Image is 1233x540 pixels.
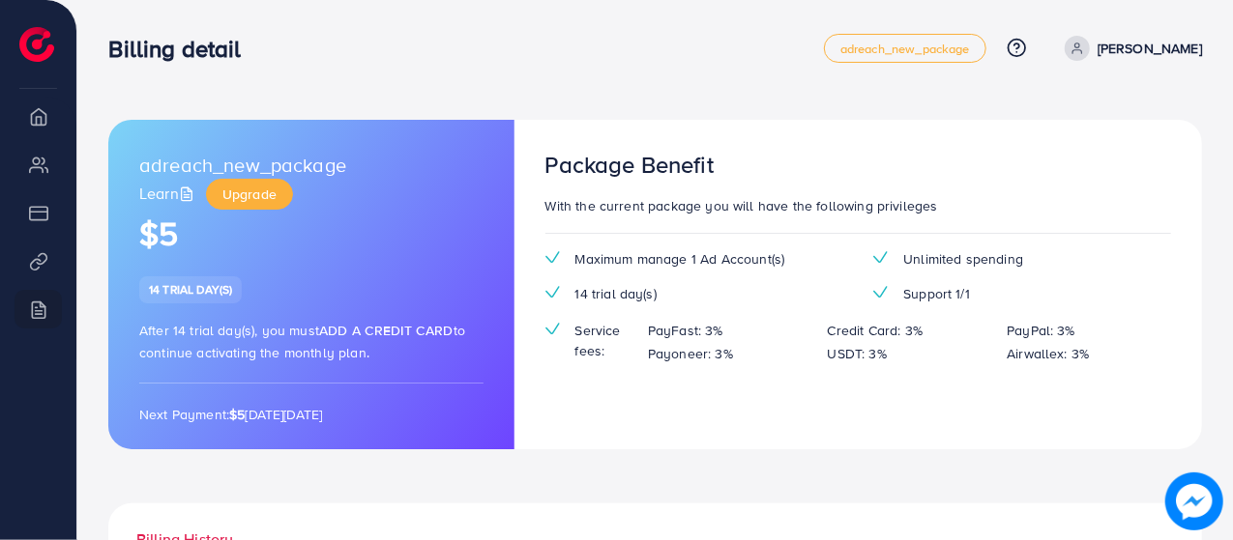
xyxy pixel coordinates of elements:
[545,286,560,298] img: tick
[1098,37,1202,60] p: [PERSON_NAME]
[139,403,484,426] p: Next Payment: [DATE][DATE]
[222,185,277,204] span: Upgrade
[139,151,346,179] span: adreach_new_package
[840,43,970,55] span: adreach_new_package
[575,249,785,269] span: Maximum manage 1 Ad Account(s)
[545,194,1171,217] p: With the current package you will have the following privileges
[108,35,256,63] h3: Billing detail
[828,319,923,342] p: Credit Card: 3%
[545,323,560,335] img: tick
[903,284,970,303] span: Support 1/1
[319,321,454,340] span: Add a credit card
[873,251,888,264] img: tick
[545,151,714,179] h3: Package Benefit
[828,342,887,365] p: USDT: 3%
[873,286,888,298] img: tick
[1007,342,1089,365] p: Airwallex: 3%
[229,405,245,424] strong: $5
[824,34,986,63] a: adreach_new_package
[149,281,232,298] span: 14 trial day(s)
[648,342,733,365] p: Payoneer: 3%
[575,284,657,303] span: 14 trial day(s)
[545,251,560,264] img: tick
[139,214,484,254] h1: $5
[139,183,198,205] a: Learn
[1057,36,1202,61] a: [PERSON_NAME]
[139,321,465,362] span: After 14 trial day(s), you must to continue activating the monthly plan.
[206,179,293,210] a: Upgrade
[1165,472,1223,530] img: image
[648,319,723,342] p: PayFast: 3%
[19,27,54,62] img: logo
[575,321,632,360] span: Service fees:
[1007,319,1075,342] p: PayPal: 3%
[903,249,1023,269] span: Unlimited spending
